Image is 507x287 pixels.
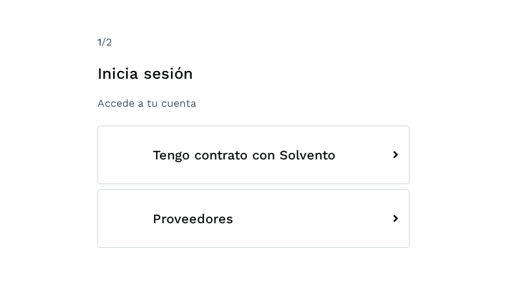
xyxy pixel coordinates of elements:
span: Proveedores [153,212,233,226]
button: Tengo contrato con Solvento [97,126,409,184]
p: Accede a tu cuenta [97,97,409,109]
div: /2 [97,34,409,50]
span: Tengo contrato con Solvento [153,148,335,162]
span: 1 [97,36,101,48]
h1: Inicia sesión [97,64,409,83]
button: Proveedores [97,189,409,248]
